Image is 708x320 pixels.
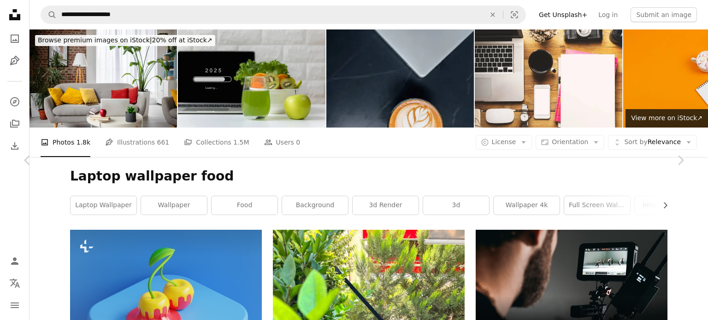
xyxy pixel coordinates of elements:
button: scroll list to the right [657,196,667,215]
img: Cozy Modern Living Room with Stylish Decor [29,29,177,128]
a: Collections 1.5M [184,128,249,157]
a: 3d render [353,196,419,215]
a: full screen wallpaper [564,196,630,215]
div: 20% off at iStock ↗ [35,35,215,46]
a: Next [653,116,708,204]
button: Search Unsplash [41,6,57,23]
span: 0 [296,137,300,147]
a: Illustrations 661 [105,128,169,157]
a: 3d [423,196,489,215]
span: 661 [157,137,170,147]
button: Clear [483,6,503,23]
img: Coffee Break at the Workspace [326,29,474,128]
button: Orientation [536,135,604,150]
a: Log in [593,7,623,22]
button: Menu [6,296,24,314]
a: laptop wallpaper [71,196,136,215]
a: imac wallpaper [635,196,701,215]
a: Colorful cherries with flowing yellow icing on a blue base. [70,294,262,302]
button: Visual search [503,6,525,23]
a: Collections [6,115,24,133]
button: Sort byRelevance [608,135,697,150]
span: Relevance [624,138,681,147]
a: Explore [6,93,24,111]
span: License [492,138,516,145]
h1: Laptop wallpaper food [70,168,667,185]
form: Find visuals sitewide [41,6,526,24]
a: View more on iStock↗ [625,109,708,128]
img: White cover magazine and blank screen phone, flat lay tabletop [475,29,622,128]
a: wallpaper [141,196,207,215]
span: Orientation [552,138,588,145]
span: 1.5M [233,137,249,147]
a: wallpaper 4k [494,196,560,215]
a: background [282,196,348,215]
a: Users 0 [264,128,301,157]
button: Submit an image [631,7,697,22]
img: Loading year 2024 for start new business and new life. Healthy fresh healthy salad and vegetable ... [178,29,325,128]
span: Browse premium images on iStock | [38,36,152,44]
a: food [212,196,277,215]
span: View more on iStock ↗ [631,114,702,122]
a: Photos [6,29,24,48]
a: Illustrations [6,52,24,70]
a: Browse premium images on iStock|20% off at iStock↗ [29,29,221,52]
span: Sort by [624,138,647,145]
button: Language [6,274,24,292]
a: Log in / Sign up [6,252,24,270]
a: Get Unsplash+ [533,7,593,22]
button: License [476,135,532,150]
